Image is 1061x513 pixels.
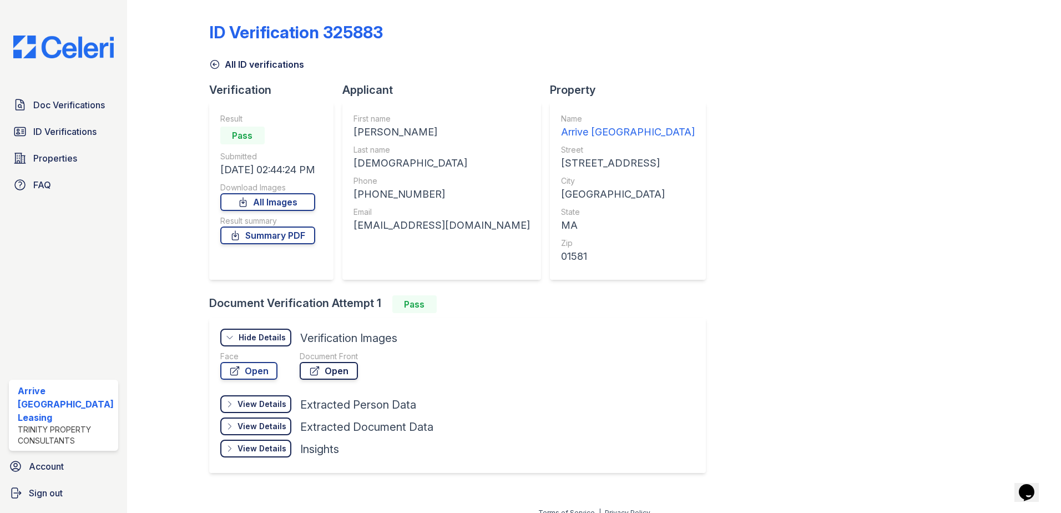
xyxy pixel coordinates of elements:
[18,424,114,446] div: Trinity Property Consultants
[353,175,530,187] div: Phone
[4,36,123,58] img: CE_Logo_Blue-a8612792a0a2168367f1c8372b55b34899dd931a85d93a1a3d3e32e68fde9ad4.png
[561,113,695,124] div: Name
[209,22,383,42] div: ID Verification 325883
[550,82,715,98] div: Property
[353,207,530,218] div: Email
[220,162,315,178] div: [DATE] 02:44:24 PM
[353,113,530,124] div: First name
[561,113,695,140] a: Name Arrive [GEOGRAPHIC_DATA]
[561,207,695,218] div: State
[9,147,118,169] a: Properties
[353,155,530,171] div: [DEMOGRAPHIC_DATA]
[9,174,118,196] a: FAQ
[561,124,695,140] div: Arrive [GEOGRAPHIC_DATA]
[300,419,433,435] div: Extracted Document Data
[561,175,695,187] div: City
[220,215,315,227] div: Result summary
[300,362,358,380] a: Open
[33,152,77,165] span: Properties
[561,249,695,264] div: 01581
[209,58,304,71] a: All ID verifications
[220,151,315,162] div: Submitted
[33,125,97,138] span: ID Verifications
[220,182,315,193] div: Download Images
[353,187,530,202] div: [PHONE_NUMBER]
[29,460,64,473] span: Account
[300,397,416,413] div: Extracted Person Data
[561,187,695,202] div: [GEOGRAPHIC_DATA]
[220,351,277,362] div: Face
[239,332,286,343] div: Hide Details
[220,193,315,211] a: All Images
[238,421,286,432] div: View Details
[392,295,437,313] div: Pass
[29,486,63,500] span: Sign out
[209,82,342,98] div: Verification
[33,178,51,192] span: FAQ
[342,82,550,98] div: Applicant
[220,113,315,124] div: Result
[561,218,695,233] div: MA
[220,227,315,244] a: Summary PDF
[4,455,123,477] a: Account
[561,144,695,155] div: Street
[300,351,358,362] div: Document Front
[353,218,530,233] div: [EMAIL_ADDRESS][DOMAIN_NAME]
[300,330,397,346] div: Verification Images
[238,443,286,454] div: View Details
[220,362,277,380] a: Open
[220,127,265,144] div: Pass
[561,238,695,249] div: Zip
[9,94,118,116] a: Doc Verifications
[353,124,530,140] div: [PERSON_NAME]
[300,441,339,457] div: Insights
[18,384,114,424] div: Arrive [GEOGRAPHIC_DATA] Leasing
[209,295,715,313] div: Document Verification Attempt 1
[238,399,286,410] div: View Details
[9,120,118,143] a: ID Verifications
[1014,469,1050,502] iframe: chat widget
[561,155,695,171] div: [STREET_ADDRESS]
[353,144,530,155] div: Last name
[33,98,105,112] span: Doc Verifications
[4,482,123,504] a: Sign out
